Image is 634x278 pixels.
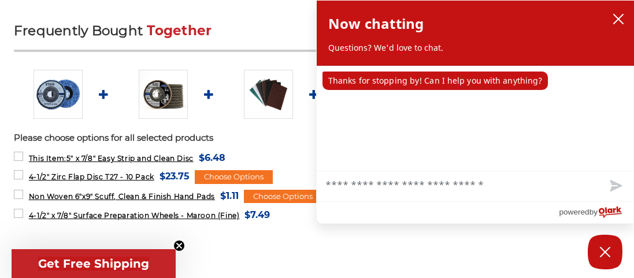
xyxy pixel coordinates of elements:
div: Get Free ShippingClose teaser [12,249,176,278]
p: Questions? We'd love to chat. [328,42,622,54]
div: Choose Options [244,190,322,204]
h2: Now chatting [328,12,424,35]
span: $7.49 [244,207,270,223]
button: Close Chatbox [588,235,622,269]
div: Choose Options [195,170,273,184]
span: 4-1/2" x 7/8" Surface Preparation Wheels - Maroon (Fine) [29,211,240,220]
button: close chatbox [609,10,628,28]
img: blue clean and strip disc [34,70,83,119]
span: $6.48 [199,150,225,166]
span: powered [559,205,589,219]
span: Frequently Bought [14,22,143,39]
p: Thanks for stopping by! Can I help you with anything? [322,72,548,90]
span: 4-1/2" Zirc Flap Disc T27 - 10 Pack [29,172,154,181]
a: Powered by Olark [559,202,633,223]
span: Together [147,22,212,39]
span: Get Free Shipping [38,257,149,271]
span: 5" x 7/8" Easy Strip and Clean Disc [29,154,194,163]
strong: This Item: [29,154,66,163]
span: by [589,205,598,219]
span: $23.75 [160,168,190,184]
button: Send message [596,171,633,201]
button: Close teaser [173,240,185,251]
div: chat [317,66,634,171]
p: Please choose options for all selected products [14,132,621,145]
span: $1.11 [220,188,239,204]
span: Non Woven 6"x9" Scuff, Clean & Finish Hand Pads [29,192,215,201]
